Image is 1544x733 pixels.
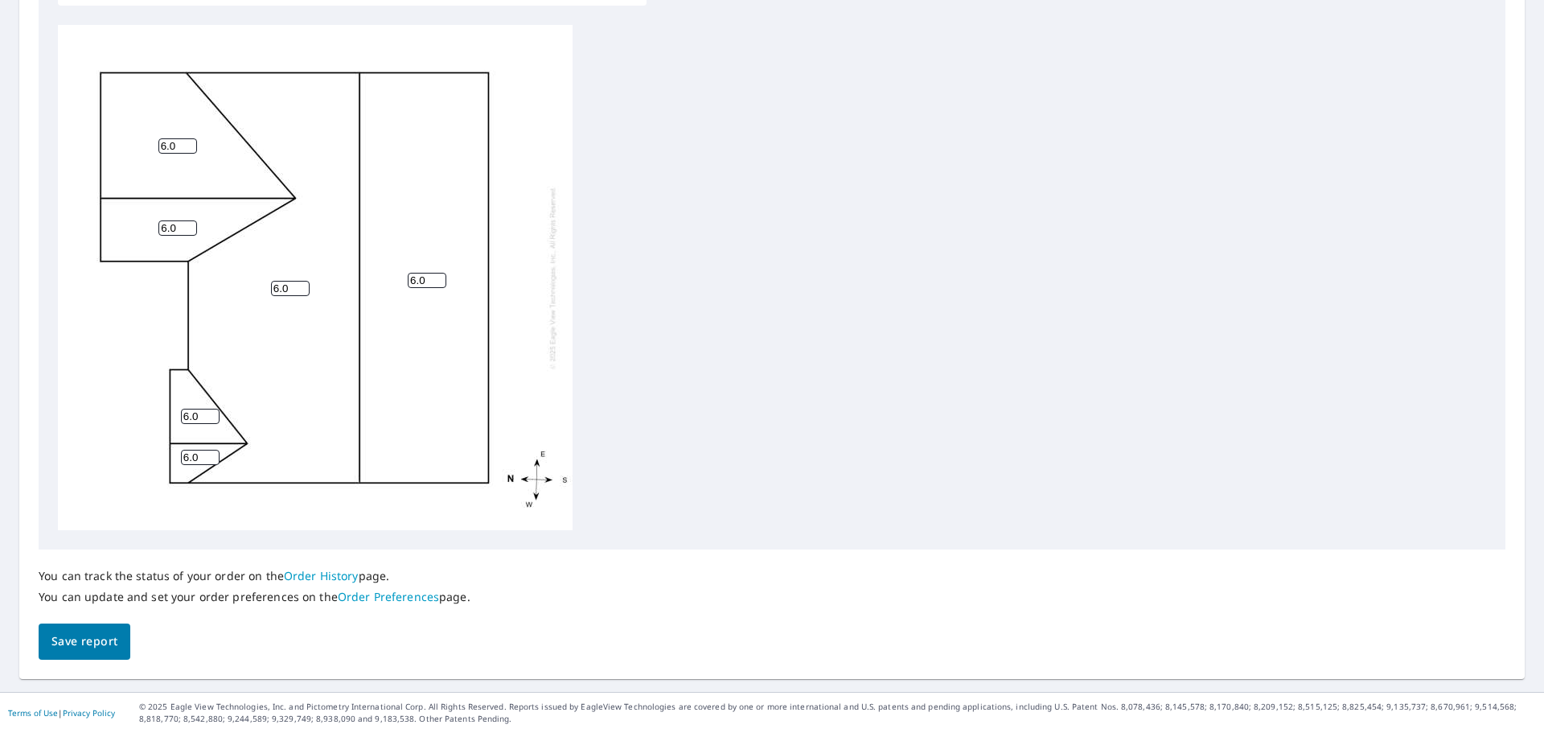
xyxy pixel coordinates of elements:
span: Save report [51,632,117,652]
p: You can track the status of your order on the page. [39,569,470,583]
a: Terms of Use [8,707,58,719]
p: © 2025 Eagle View Technologies, Inc. and Pictometry International Corp. All Rights Reserved. Repo... [139,701,1536,725]
a: Order History [284,568,359,583]
a: Privacy Policy [63,707,115,719]
button: Save report [39,624,130,660]
p: | [8,708,115,718]
p: You can update and set your order preferences on the page. [39,590,470,604]
a: Order Preferences [338,589,439,604]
